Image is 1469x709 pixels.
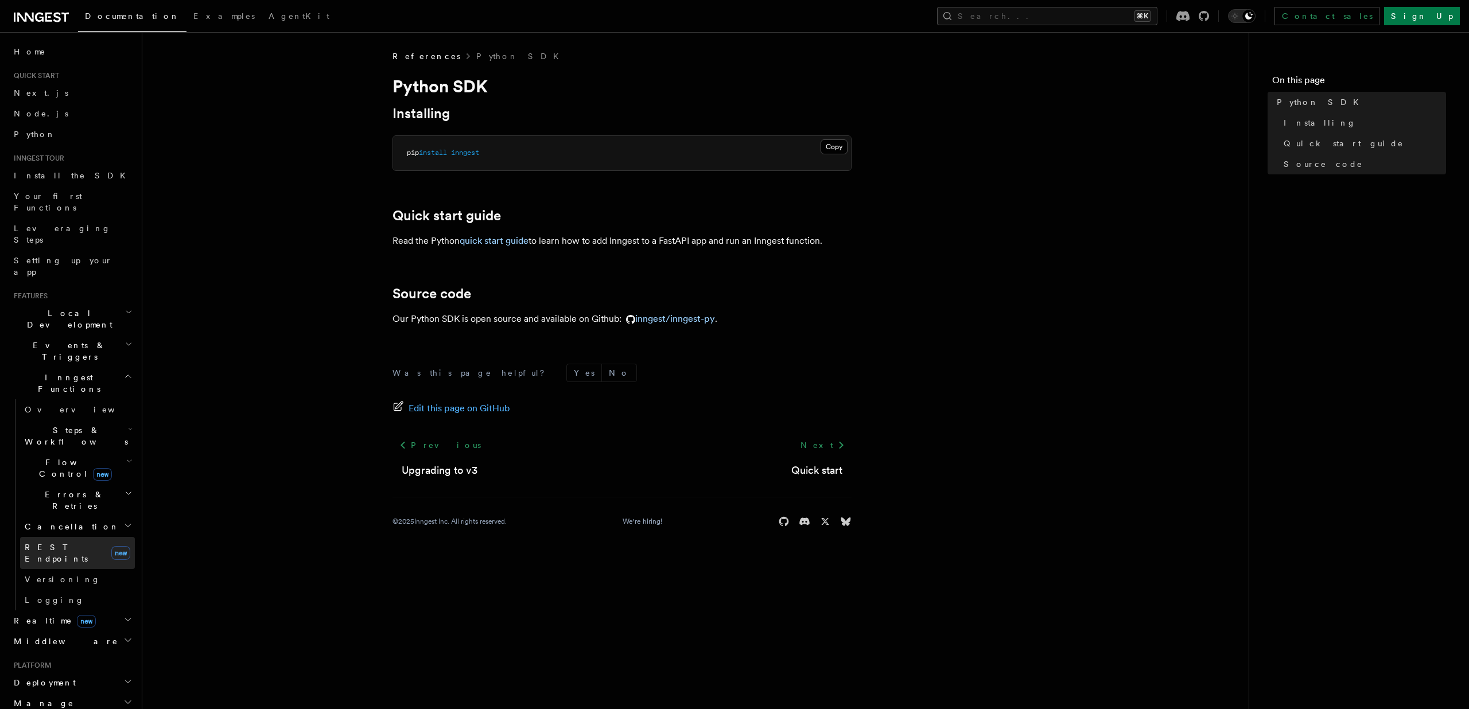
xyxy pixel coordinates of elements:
a: Previous [392,435,487,455]
a: We're hiring! [623,517,662,526]
span: Inngest tour [9,154,64,163]
a: Source code [1279,154,1446,174]
span: Errors & Retries [20,489,125,512]
a: Quick start guide [1279,133,1446,154]
a: Node.js [9,103,135,124]
a: Home [9,41,135,62]
a: Your first Functions [9,186,135,218]
button: Search...⌘K [937,7,1157,25]
a: Contact sales [1274,7,1379,25]
span: Deployment [9,677,76,688]
span: AgentKit [269,11,329,21]
button: Deployment [9,672,135,693]
a: AgentKit [262,3,336,31]
a: Installing [392,106,450,122]
button: No [602,364,636,381]
kbd: ⌘K [1134,10,1151,22]
span: Manage [9,698,74,709]
button: Errors & Retries [20,484,135,516]
button: Yes [567,364,601,381]
a: Edit this page on GitHub [392,400,510,416]
a: quick start guide [460,235,528,246]
span: Quick start [9,71,59,80]
span: Features [9,291,48,301]
button: Middleware [9,631,135,652]
a: Quick start guide [392,208,501,224]
a: REST Endpointsnew [20,537,135,569]
button: Steps & Workflows [20,420,135,452]
a: Next [794,435,852,455]
span: References [392,50,460,62]
span: Python SDK [1277,96,1366,108]
button: Events & Triggers [9,335,135,367]
span: Platform [9,661,52,670]
a: Logging [20,590,135,610]
a: Leveraging Steps [9,218,135,250]
a: Quick start [791,462,842,478]
span: Versioning [25,575,100,584]
span: Source code [1284,158,1363,170]
span: Home [14,46,46,57]
span: Node.js [14,109,68,118]
p: Our Python SDK is open source and available on Github: . [392,311,852,327]
a: Install the SDK [9,165,135,186]
a: inngest/inngest-py [621,313,715,324]
a: Versioning [20,569,135,590]
a: Python SDK [1272,92,1446,112]
span: new [77,615,96,628]
span: Logging [25,595,84,605]
span: Examples [193,11,255,21]
span: Install the SDK [14,171,133,180]
span: Inngest Functions [9,372,124,395]
span: Quick start guide [1284,138,1404,149]
a: Next.js [9,83,135,103]
span: Middleware [9,636,118,647]
h1: Python SDK [392,76,852,96]
span: Realtime [9,615,96,626]
a: Sign Up [1384,7,1460,25]
p: Read the Python to learn how to add Inngest to a FastAPI app and run an Inngest function. [392,233,852,249]
span: Documentation [85,11,180,21]
a: Python [9,124,135,145]
a: Installing [1279,112,1446,133]
span: Setting up your app [14,256,112,276]
span: new [111,546,130,560]
a: Source code [392,286,471,302]
span: pip [407,149,419,157]
a: Overview [20,399,135,420]
a: Setting up your app [9,250,135,282]
a: Upgrading to v3 [402,462,477,478]
span: Steps & Workflows [20,424,128,447]
span: Leveraging Steps [14,224,111,244]
span: new [93,468,112,481]
span: Local Development [9,307,125,330]
span: Flow Control [20,457,126,480]
span: inngest [451,149,479,157]
a: Examples [186,3,262,31]
span: Overview [25,405,143,414]
button: Inngest Functions [9,367,135,399]
span: Installing [1284,117,1356,128]
span: Edit this page on GitHub [409,400,510,416]
button: Copy [821,139,848,154]
p: Was this page helpful? [392,367,553,379]
button: Realtimenew [9,610,135,631]
span: REST Endpoints [25,543,88,563]
button: Cancellation [20,516,135,537]
h4: On this page [1272,73,1446,92]
div: Inngest Functions [9,399,135,610]
span: Python [14,130,56,139]
span: Events & Triggers [9,340,125,363]
span: Cancellation [20,521,119,532]
a: Documentation [78,3,186,32]
span: Your first Functions [14,192,82,212]
span: Next.js [14,88,68,98]
div: © 2025 Inngest Inc. All rights reserved. [392,517,507,526]
span: install [419,149,447,157]
a: Python SDK [476,50,566,62]
button: Toggle dark mode [1228,9,1256,23]
button: Flow Controlnew [20,452,135,484]
button: Local Development [9,303,135,335]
